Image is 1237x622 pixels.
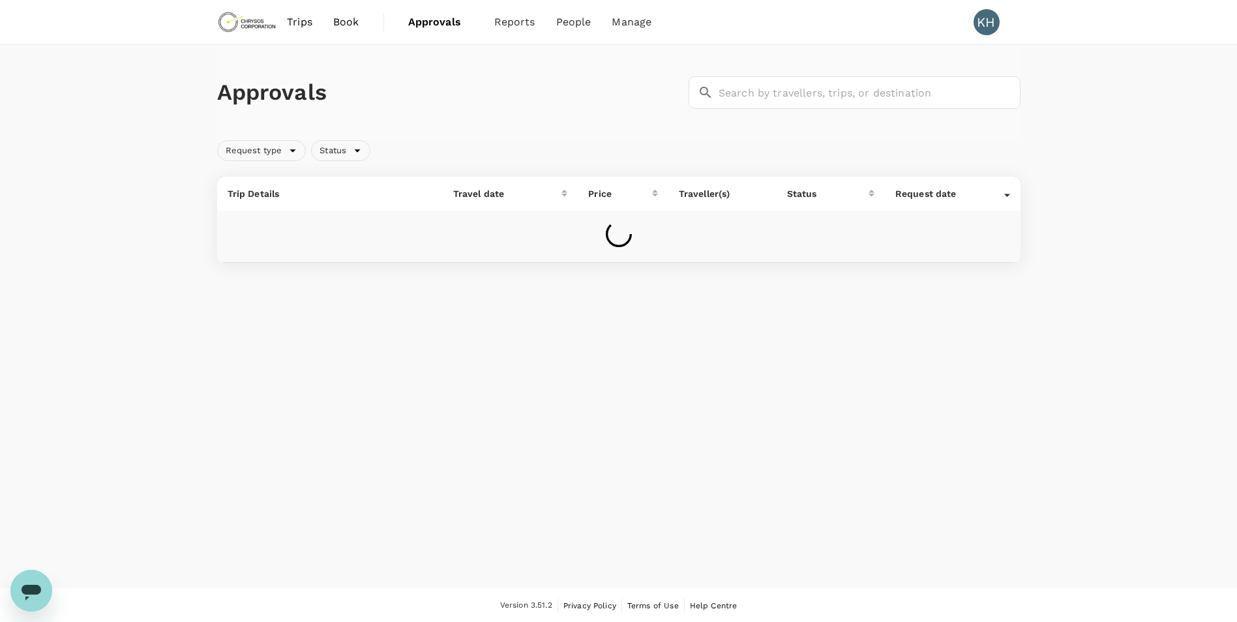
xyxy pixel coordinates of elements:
[719,76,1021,109] input: Search by travellers, trips, or destination
[217,140,306,161] div: Request type
[408,14,473,30] span: Approvals
[563,599,616,613] a: Privacy Policy
[228,187,432,200] p: Trip Details
[787,187,869,200] div: Status
[217,8,277,37] img: Chrysos Corporation
[500,599,552,612] span: Version 3.51.2
[612,14,651,30] span: Manage
[895,187,1004,200] div: Request date
[218,145,290,157] span: Request type
[333,14,359,30] span: Book
[311,140,370,161] div: Status
[287,14,312,30] span: Trips
[679,187,766,200] p: Traveller(s)
[627,599,679,613] a: Terms of Use
[556,14,591,30] span: People
[690,599,738,613] a: Help Centre
[563,601,616,610] span: Privacy Policy
[627,601,679,610] span: Terms of Use
[690,601,738,610] span: Help Centre
[10,570,52,612] iframe: Button to launch messaging window
[588,187,651,200] div: Price
[974,9,1000,35] div: KH
[494,14,535,30] span: Reports
[312,145,354,157] span: Status
[453,187,562,200] div: Travel date
[217,79,683,106] h1: Approvals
